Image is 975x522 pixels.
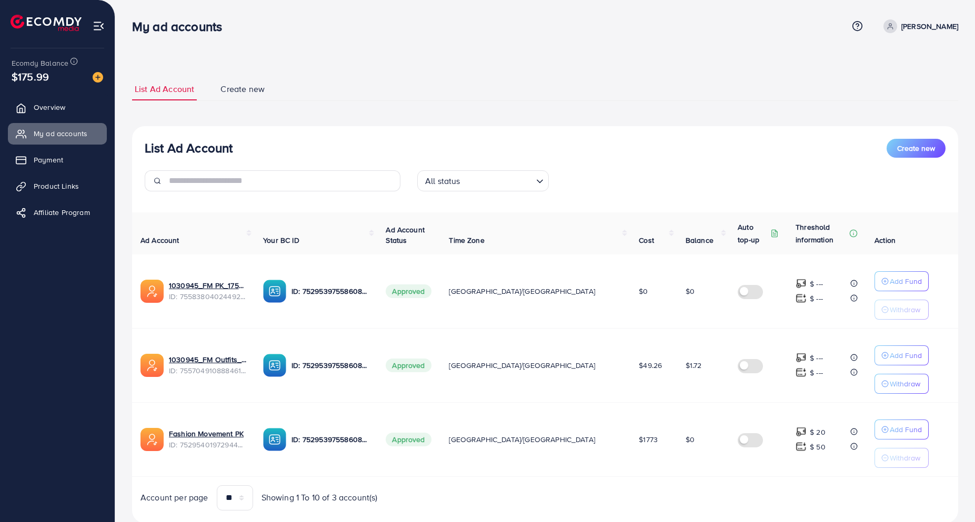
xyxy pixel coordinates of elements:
span: All status [423,173,463,189]
p: $ --- [810,366,823,379]
img: ic-ba-acc.ded83a64.svg [263,428,286,451]
span: Account per page [140,492,208,504]
button: Add Fund [875,271,929,291]
span: Approved [386,433,431,446]
span: Cost [639,235,654,245]
span: [GEOGRAPHIC_DATA]/[GEOGRAPHIC_DATA] [449,286,595,296]
span: [GEOGRAPHIC_DATA]/[GEOGRAPHIC_DATA] [449,434,595,445]
img: ic-ads-acc.e4c84228.svg [140,354,164,377]
p: Add Fund [890,349,922,362]
a: Payment [8,149,107,170]
span: Approved [386,284,431,298]
span: Payment [34,155,63,165]
span: ID: 7529540197294407681 [169,439,246,450]
span: $0 [686,434,695,445]
p: Auto top-up [738,221,768,246]
p: Withdraw [890,452,920,464]
p: Add Fund [890,423,922,436]
a: 1030945_FM PK_1759822596175 [169,280,246,291]
span: Time Zone [449,235,484,245]
span: List Ad Account [135,83,194,95]
button: Withdraw [875,448,929,468]
a: Product Links [8,176,107,197]
span: $1773 [639,434,658,445]
span: Create new [220,83,265,95]
span: My ad accounts [34,128,87,139]
span: $0 [639,286,648,296]
h3: My ad accounts [132,19,230,34]
a: [PERSON_NAME] [879,19,958,33]
span: Create new [897,143,935,153]
span: Your BC ID [263,235,299,245]
p: Withdraw [890,377,920,390]
img: menu [93,20,105,32]
img: ic-ba-acc.ded83a64.svg [263,280,286,303]
button: Create new [887,139,946,158]
span: Product Links [34,181,79,191]
span: ID: 7557049108884619282 [169,365,246,376]
span: ID: 7558380402449235984 [169,291,246,302]
p: Threshold information [796,221,847,246]
input: Search for option [464,171,532,189]
img: top-up amount [796,441,807,452]
a: My ad accounts [8,123,107,144]
img: top-up amount [796,426,807,437]
button: Withdraw [875,374,929,394]
p: $ --- [810,292,823,305]
span: Action [875,235,896,245]
div: <span class='underline'>Fashion Movement PK</span></br>7529540197294407681 [169,428,246,450]
span: Approved [386,359,431,372]
a: 1030945_FM Outfits_1759512825336 [169,354,246,365]
div: <span class='underline'>1030945_FM PK_1759822596175</span></br>7558380402449235984 [169,280,246,302]
p: $ --- [810,352,823,364]
p: [PERSON_NAME] [901,20,958,33]
img: logo [11,15,82,31]
span: Overview [34,102,65,112]
button: Withdraw [875,300,929,320]
img: top-up amount [796,367,807,378]
div: <span class='underline'>1030945_FM Outfits_1759512825336</span></br>7557049108884619282 [169,354,246,376]
a: Affiliate Program [8,202,107,223]
img: ic-ba-acc.ded83a64.svg [263,354,286,377]
span: $49.26 [639,360,662,371]
p: $ --- [810,278,823,290]
span: Ecomdy Balance [12,58,68,68]
p: $ 50 [810,441,826,453]
img: top-up amount [796,293,807,304]
p: $ 20 [810,426,826,438]
a: Fashion Movement PK [169,428,244,439]
a: Overview [8,97,107,118]
p: Withdraw [890,303,920,316]
span: $175.99 [12,69,49,84]
p: Add Fund [890,275,922,288]
span: $0 [686,286,695,296]
p: ID: 7529539755860836369 [292,433,369,446]
img: ic-ads-acc.e4c84228.svg [140,428,164,451]
img: top-up amount [796,278,807,289]
button: Add Fund [875,419,929,439]
span: Ad Account Status [386,224,425,245]
p: ID: 7529539755860836369 [292,285,369,298]
span: Affiliate Program [34,207,90,218]
span: Balance [686,235,713,245]
button: Add Fund [875,345,929,365]
p: ID: 7529539755860836369 [292,359,369,372]
span: Showing 1 To 10 of 3 account(s) [262,492,378,504]
span: [GEOGRAPHIC_DATA]/[GEOGRAPHIC_DATA] [449,360,595,371]
div: Search for option [417,170,549,191]
span: $1.72 [686,360,702,371]
img: ic-ads-acc.e4c84228.svg [140,280,164,303]
span: Ad Account [140,235,179,245]
img: image [93,72,103,83]
iframe: Chat [930,475,967,514]
img: top-up amount [796,352,807,363]
h3: List Ad Account [145,140,233,156]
